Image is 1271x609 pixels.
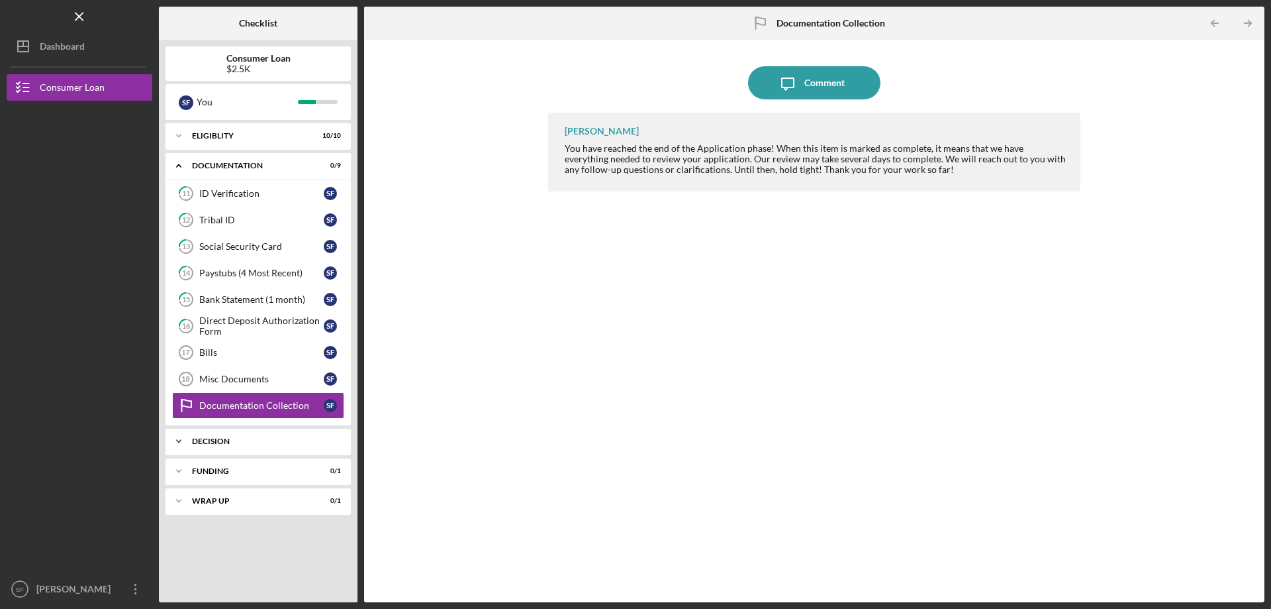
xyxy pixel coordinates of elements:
[40,74,105,104] div: Consumer Loan
[317,497,341,505] div: 0 / 1
[172,207,344,233] a: 12Tribal IDSF
[181,349,189,357] tspan: 17
[324,240,337,253] div: S F
[33,576,119,606] div: [PERSON_NAME]
[199,188,324,199] div: ID Verification
[182,269,191,278] tspan: 14
[172,180,344,207] a: 11ID VerificationSF
[324,293,337,306] div: S F
[192,497,308,505] div: Wrap up
[324,346,337,359] div: S F
[199,347,324,358] div: Bills
[7,74,152,101] button: Consumer Loan
[565,126,639,137] div: [PERSON_NAME]
[199,241,324,252] div: Social Security Card
[182,190,190,198] tspan: 11
[324,372,337,386] div: S F
[192,132,308,140] div: Eligiblity
[182,296,190,304] tspan: 15
[172,313,344,339] a: 16Direct Deposit Authorization FormSF
[182,243,190,251] tspan: 13
[7,33,152,60] button: Dashboard
[192,467,308,475] div: Funding
[199,268,324,278] div: Paystubs (4 Most Recent)
[324,213,337,227] div: S F
[172,286,344,313] a: 15Bank Statement (1 month)SF
[317,132,341,140] div: 10 / 10
[182,216,190,225] tspan: 12
[7,576,152,602] button: SF[PERSON_NAME]
[226,53,291,64] b: Consumer Loan
[239,18,277,28] b: Checklist
[317,467,341,475] div: 0 / 1
[172,392,344,419] a: Documentation CollectionSF
[226,64,291,74] div: $2.5K
[179,95,193,110] div: S F
[324,399,337,412] div: S F
[565,143,1067,175] div: You have reached the end of the Application phase! When this item is marked as complete, it means...
[199,374,324,384] div: Misc Documents
[777,18,885,28] b: Documentation Collection
[804,66,845,99] div: Comment
[172,366,344,392] a: 18Misc DocumentsSF
[199,294,324,305] div: Bank Statement (1 month)
[199,215,324,225] div: Tribal ID
[172,260,344,286] a: 14Paystubs (4 Most Recent)SF
[317,162,341,170] div: 0 / 9
[199,400,324,411] div: Documentation Collection
[40,33,85,63] div: Dashboard
[748,66,880,99] button: Comment
[324,319,337,333] div: S F
[192,437,334,445] div: Decision
[172,339,344,366] a: 17BillsSF
[324,266,337,280] div: S F
[192,162,308,170] div: Documentation
[197,91,298,113] div: You
[182,322,191,331] tspan: 16
[16,586,24,593] text: SF
[181,375,189,383] tspan: 18
[324,187,337,200] div: S F
[172,233,344,260] a: 13Social Security CardSF
[199,315,324,337] div: Direct Deposit Authorization Form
